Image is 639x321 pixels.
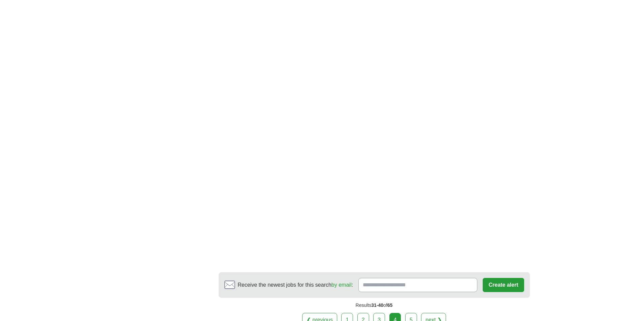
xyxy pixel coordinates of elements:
span: 31-40 [371,302,383,308]
div: Results of [219,298,530,313]
a: by email [331,282,352,288]
span: 65 [387,302,393,308]
span: Receive the newest jobs for this search : [238,281,353,289]
button: Create alert [483,278,524,292]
